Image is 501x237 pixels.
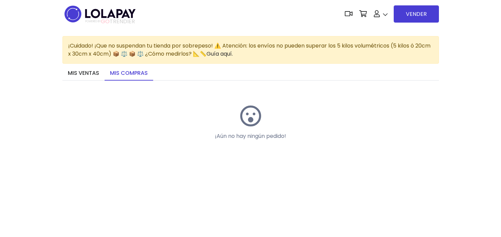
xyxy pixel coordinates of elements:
[85,19,135,25] span: TRENDIER
[85,20,101,23] span: POWERED BY
[62,66,105,81] a: Mis ventas
[62,3,138,25] img: logo
[394,5,439,23] a: VENDER
[68,42,430,58] span: ¡Cuidado! ¡Que no suspendan tu tienda por sobrepeso! ⚠️ Atención: los envíos no pueden superar lo...
[191,132,311,140] p: ¡Aún no hay ningún pedido!
[206,50,233,58] a: Guía aquí.
[105,66,153,81] a: Mis compras
[101,18,110,25] span: GO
